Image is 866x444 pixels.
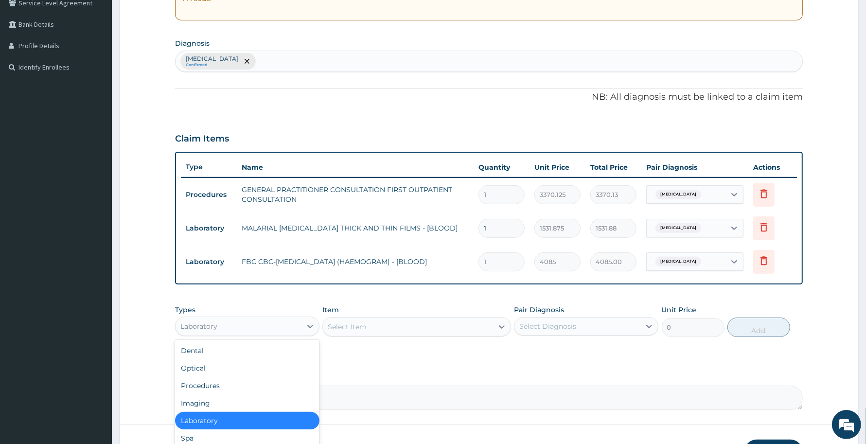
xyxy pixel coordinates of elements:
[322,305,339,315] label: Item
[237,158,474,177] th: Name
[175,38,210,48] label: Diagnosis
[641,158,748,177] th: Pair Diagnosis
[655,257,701,266] span: [MEDICAL_DATA]
[180,321,217,331] div: Laboratory
[655,223,701,233] span: [MEDICAL_DATA]
[175,372,803,380] label: Comment
[175,134,229,144] h3: Claim Items
[175,377,319,394] div: Procedures
[175,412,319,429] div: Laboratory
[181,253,237,271] td: Laboratory
[18,49,39,73] img: d_794563401_company_1708531726252_794563401
[530,158,585,177] th: Unit Price
[175,342,319,359] div: Dental
[181,186,237,204] td: Procedures
[237,180,474,209] td: GENERAL PRACTITIONER CONSULTATION FIRST OUTPATIENT CONSULTATION
[186,63,238,68] small: Confirmed
[175,394,319,412] div: Imaging
[51,54,163,67] div: Chat with us now
[585,158,641,177] th: Total Price
[514,305,564,315] label: Pair Diagnosis
[662,305,697,315] label: Unit Price
[243,57,251,66] span: remove selection option
[237,218,474,238] td: MALARIAL [MEDICAL_DATA] THICK AND THIN FILMS - [BLOOD]
[181,158,237,176] th: Type
[328,322,367,332] div: Select Item
[519,321,576,331] div: Select Diagnosis
[237,252,474,271] td: FBC CBC-[MEDICAL_DATA] (HAEMOGRAM) - [BLOOD]
[474,158,530,177] th: Quantity
[748,158,797,177] th: Actions
[175,91,803,104] p: NB: All diagnosis must be linked to a claim item
[655,190,701,199] span: [MEDICAL_DATA]
[727,318,790,337] button: Add
[175,359,319,377] div: Optical
[175,306,195,314] label: Types
[181,219,237,237] td: Laboratory
[186,55,238,63] p: [MEDICAL_DATA]
[5,266,185,300] textarea: Type your message and hit 'Enter'
[56,123,134,221] span: We're online!
[159,5,183,28] div: Minimize live chat window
